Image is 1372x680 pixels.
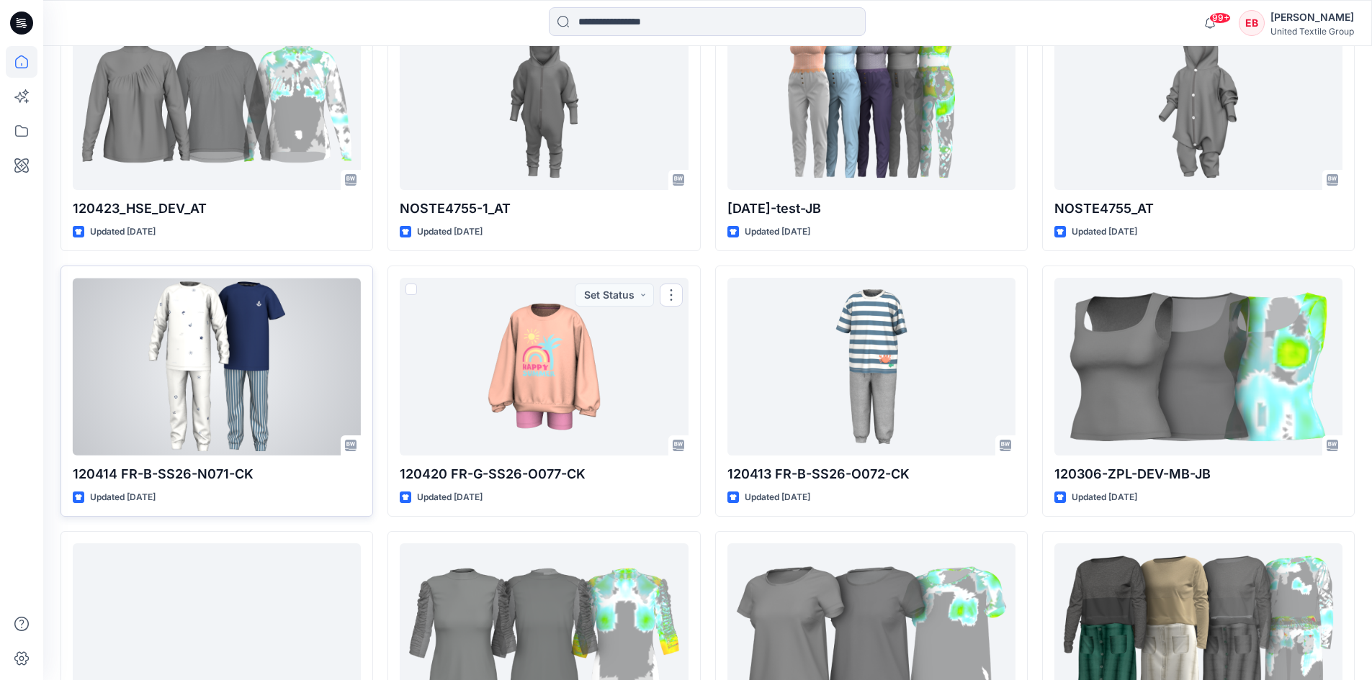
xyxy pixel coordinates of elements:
[1054,199,1342,219] p: NOSTE4755_AT
[417,490,483,505] p: Updated [DATE]
[73,199,361,219] p: 120423_HSE_DEV_AT
[1054,12,1342,190] a: NOSTE4755_AT
[727,12,1015,190] a: 2025.09.25-test-JB
[727,464,1015,484] p: 120413 FR-B-SS26-O072-CK
[1054,278,1342,455] a: 120306-ZPL-DEV-MB-JB
[400,278,688,455] a: 120420 FR-G-SS26-O077-CK
[1239,10,1265,36] div: EB
[727,199,1015,219] p: [DATE]-test-JB
[73,278,361,455] a: 120414 FR-B-SS26-N071-CK
[1072,225,1137,240] p: Updated [DATE]
[1072,490,1137,505] p: Updated [DATE]
[727,278,1015,455] a: 120413 FR-B-SS26-O072-CK
[400,464,688,484] p: 120420 FR-G-SS26-O077-CK
[745,225,810,240] p: Updated [DATE]
[90,490,156,505] p: Updated [DATE]
[400,199,688,219] p: NOSTE4755-1_AT
[400,12,688,190] a: NOSTE4755-1_AT
[745,490,810,505] p: Updated [DATE]
[417,225,483,240] p: Updated [DATE]
[1054,464,1342,484] p: 120306-ZPL-DEV-MB-JB
[1270,9,1354,26] div: [PERSON_NAME]
[73,12,361,190] a: 120423_HSE_DEV_AT
[90,225,156,240] p: Updated [DATE]
[73,464,361,484] p: 120414 FR-B-SS26-N071-CK
[1209,12,1231,24] span: 99+
[1270,26,1354,37] div: United Textile Group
